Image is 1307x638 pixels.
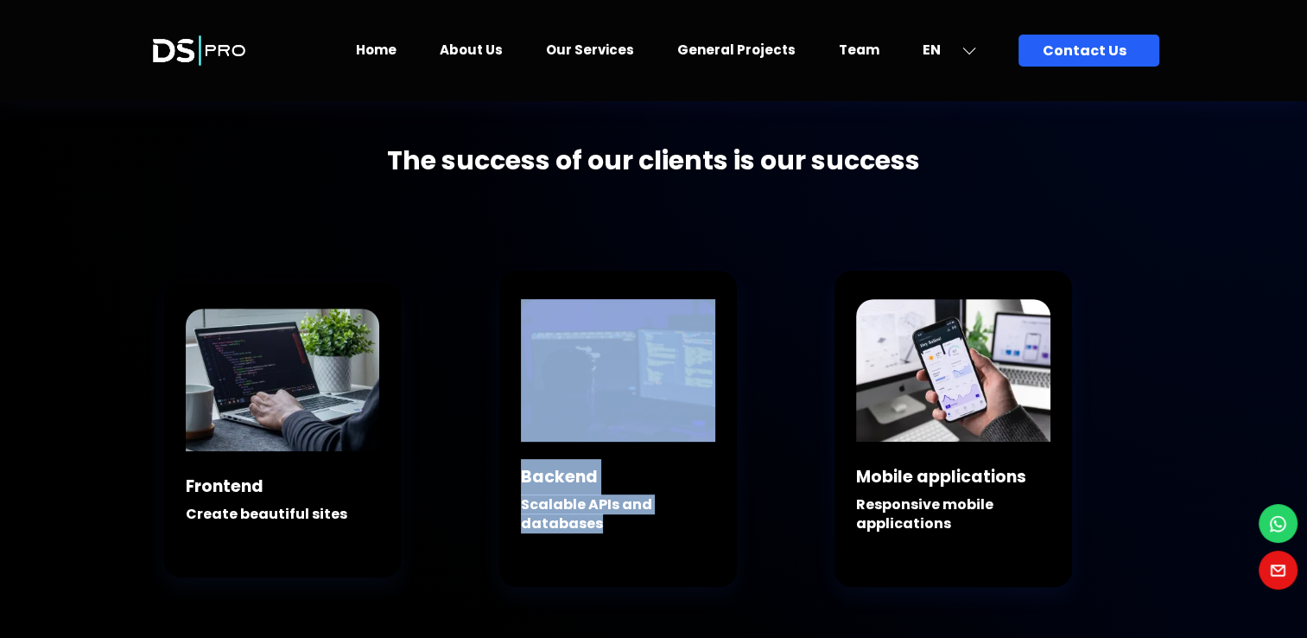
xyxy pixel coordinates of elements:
[839,41,879,59] a: Team
[186,309,380,451] img: Service
[521,495,702,534] h4: Scalable APIs and databases
[856,299,1050,442] img: Service
[856,495,1037,534] h4: Responsive mobile applications
[677,41,796,59] a: General Projects
[856,465,1026,488] span: Mobile applications
[356,41,397,59] a: Home
[521,299,715,442] img: Service
[186,475,263,498] span: Frontend
[186,505,347,524] h4: Create beautiful sites
[1018,35,1159,67] a: Contact Us
[546,41,634,59] a: Our Services
[387,142,920,179] b: The success of our clients is our success
[923,40,941,60] span: EN
[440,41,503,59] a: About Us
[521,465,598,488] span: Backend
[149,19,250,82] img: Launch Logo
